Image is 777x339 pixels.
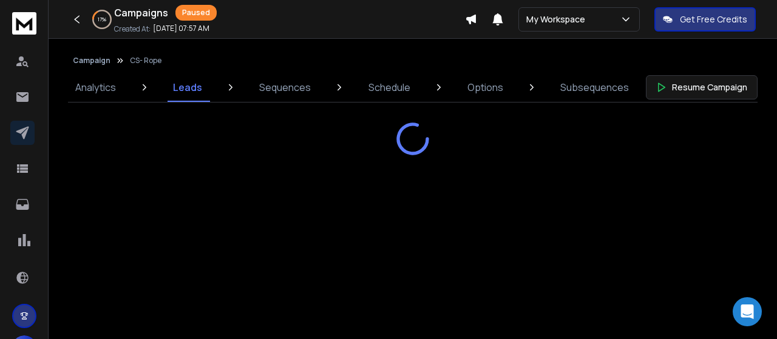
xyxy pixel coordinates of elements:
div: Paused [175,5,217,21]
a: Schedule [361,73,418,102]
button: Resume Campaign [646,75,758,99]
button: Campaign [73,56,110,65]
p: Subsequences [560,80,629,95]
p: Analytics [75,80,116,95]
p: My Workspace [526,13,590,25]
div: Open Intercom Messenger [733,297,762,326]
p: Options [467,80,503,95]
a: Subsequences [553,73,636,102]
p: 17 % [98,16,106,23]
p: [DATE] 07:57 AM [153,24,209,33]
p: Created At: [114,24,151,34]
a: Sequences [252,73,318,102]
p: Get Free Credits [680,13,747,25]
h1: Campaigns [114,5,168,20]
a: Analytics [68,73,123,102]
button: Get Free Credits [654,7,756,32]
p: CS- Rope [130,56,161,65]
a: Options [460,73,511,102]
p: Schedule [368,80,410,95]
p: Sequences [259,80,311,95]
p: Leads [173,80,202,95]
a: Leads [166,73,209,102]
img: logo [12,12,36,35]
